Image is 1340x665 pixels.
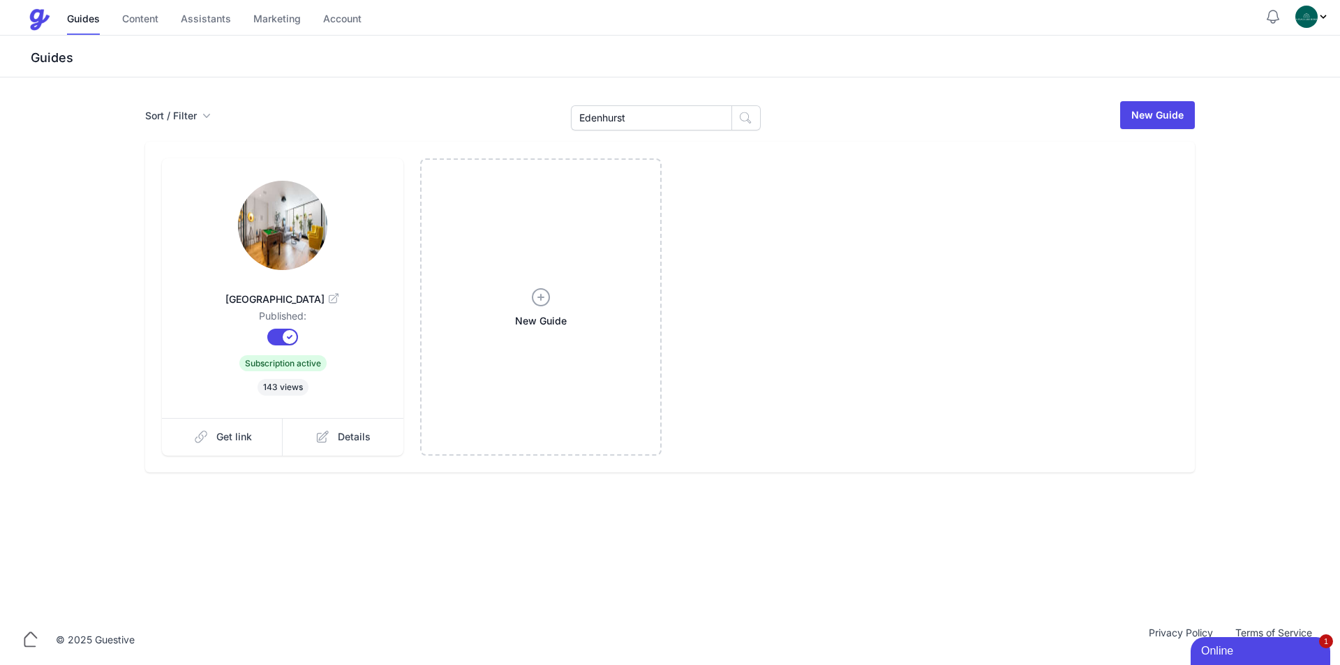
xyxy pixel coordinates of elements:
div: Profile Menu [1295,6,1329,28]
dd: Published: [184,309,381,329]
a: Assistants [181,5,231,35]
a: Privacy Policy [1138,626,1224,654]
input: Search Guides [571,105,732,130]
span: Get link [216,430,252,444]
button: Sort / Filter [145,109,211,123]
a: [GEOGRAPHIC_DATA] [184,276,381,309]
a: Guides [67,5,100,35]
span: New Guide [515,314,567,328]
span: [GEOGRAPHIC_DATA] [184,292,381,306]
a: Details [283,418,403,456]
img: Guestive Guides [28,8,50,31]
iframe: chat widget [1191,634,1333,665]
button: Notifications [1265,8,1281,25]
img: buseijur2qr5z78qud1h63idj2qn [238,181,327,270]
img: oovs19i4we9w73xo0bfpgswpi0cd [1295,6,1318,28]
span: Details [338,430,371,444]
span: 143 views [258,379,308,396]
a: Marketing [253,5,301,35]
a: New Guide [420,158,662,456]
a: Terms of Service [1224,626,1323,654]
h3: Guides [28,50,1340,66]
a: Content [122,5,158,35]
a: Get link [162,418,283,456]
div: © 2025 Guestive [56,633,135,647]
span: Subscription active [239,355,327,371]
a: New Guide [1120,101,1195,129]
a: Account [323,5,362,35]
